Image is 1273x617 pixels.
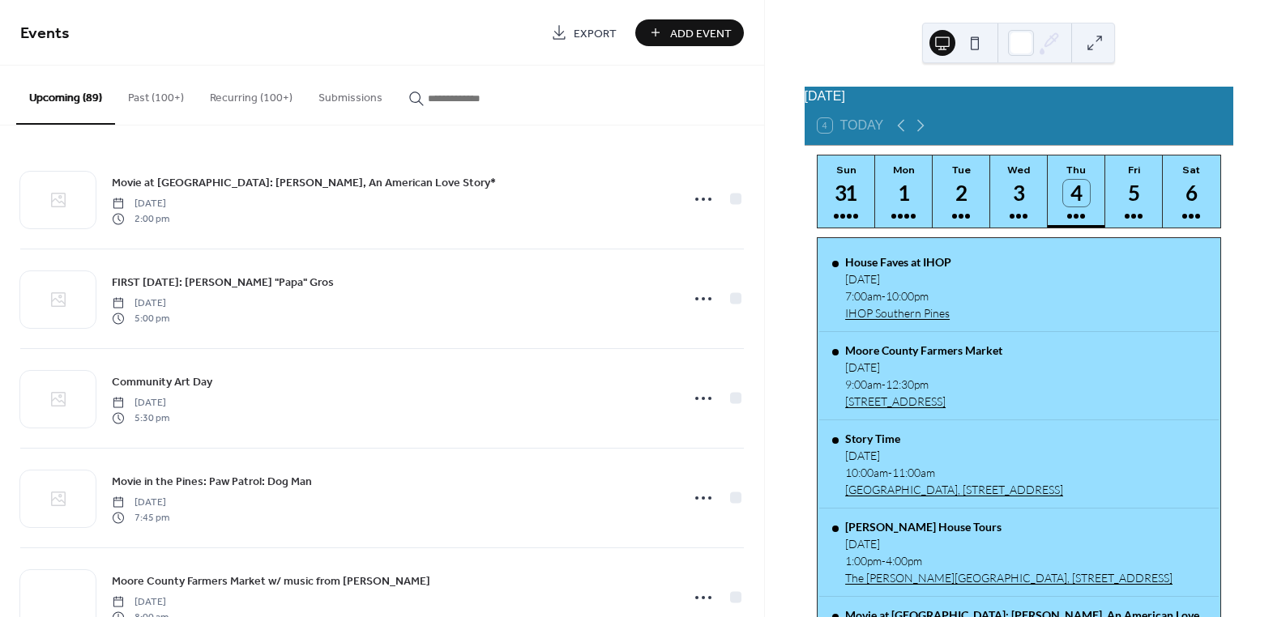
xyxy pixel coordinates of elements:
[112,374,212,391] span: Community Art Day
[112,175,496,192] span: Movie at [GEOGRAPHIC_DATA]: [PERSON_NAME], An American Love Story*
[112,197,169,211] span: [DATE]
[112,274,334,291] span: FIRST [DATE]: [PERSON_NAME] "Papa" Gros
[845,571,1173,585] a: The [PERSON_NAME][GEOGRAPHIC_DATA], [STREET_ADDRESS]
[112,474,312,491] span: Movie in the Pines: Paw Patrol: Dog Man
[539,19,629,46] a: Export
[112,311,169,326] span: 5:00 pm
[882,377,886,391] span: -
[995,164,1043,176] div: Wed
[886,377,929,391] span: 12:30pm
[112,173,496,192] a: Movie at [GEOGRAPHIC_DATA]: [PERSON_NAME], An American Love Story*
[892,466,935,479] span: 11:00am
[112,411,169,425] span: 5:30 pm
[1053,164,1100,176] div: Thu
[805,87,1233,106] div: [DATE]
[845,449,1063,462] div: [DATE]
[1168,164,1215,176] div: Sat
[1178,180,1205,206] div: 6
[112,472,312,491] a: Movie in the Pines: Paw Patrol: Dog Man
[938,164,985,176] div: Tue
[112,595,169,610] span: [DATE]
[875,155,933,228] button: Mon1
[818,155,875,228] button: Sun31
[112,372,212,391] a: Community Art Day
[635,19,744,46] button: Add Event
[1121,180,1147,206] div: 5
[845,306,951,320] a: IHOP Southern Pines
[833,180,860,206] div: 31
[845,255,951,269] div: House Faves at IHOP
[882,554,886,568] span: -
[1163,155,1220,228] button: Sat6
[20,18,70,49] span: Events
[112,573,430,590] span: Moore County Farmers Market w/ music from [PERSON_NAME]
[574,25,617,42] span: Export
[112,510,169,525] span: 7:45 pm
[1006,180,1032,206] div: 3
[888,466,892,479] span: -
[197,66,305,123] button: Recurring (100+)
[670,25,732,42] span: Add Event
[115,66,197,123] button: Past (100+)
[112,273,334,291] a: FIRST [DATE]: [PERSON_NAME] "Papa" Gros
[822,164,870,176] div: Sun
[891,180,917,206] div: 1
[112,296,169,311] span: [DATE]
[845,272,951,286] div: [DATE]
[112,396,169,411] span: [DATE]
[845,483,1063,496] a: [GEOGRAPHIC_DATA], [STREET_ADDRESS]
[16,66,115,125] button: Upcoming (89)
[845,554,882,568] span: 1:00pm
[305,66,395,123] button: Submissions
[933,155,990,228] button: Tue2
[880,164,928,176] div: Mon
[948,180,975,206] div: 2
[112,211,169,226] span: 2:00 pm
[112,572,430,590] a: Moore County Farmers Market w/ music from [PERSON_NAME]
[845,289,882,303] span: 7:00am
[845,520,1173,534] div: [PERSON_NAME] House Tours
[845,394,1002,408] a: [STREET_ADDRESS]
[1110,164,1158,176] div: Fri
[845,466,888,479] span: 10:00am
[845,360,1002,374] div: [DATE]
[1063,180,1090,206] div: 4
[1105,155,1163,228] button: Fri5
[845,343,1002,357] div: Moore County Farmers Market
[845,537,1173,551] div: [DATE]
[886,289,929,303] span: 10:00pm
[886,554,922,568] span: 4:00pm
[112,496,169,510] span: [DATE]
[845,377,882,391] span: 9:00am
[882,289,886,303] span: -
[845,432,1063,445] div: Story Time
[1048,155,1105,228] button: Thu4
[990,155,1048,228] button: Wed3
